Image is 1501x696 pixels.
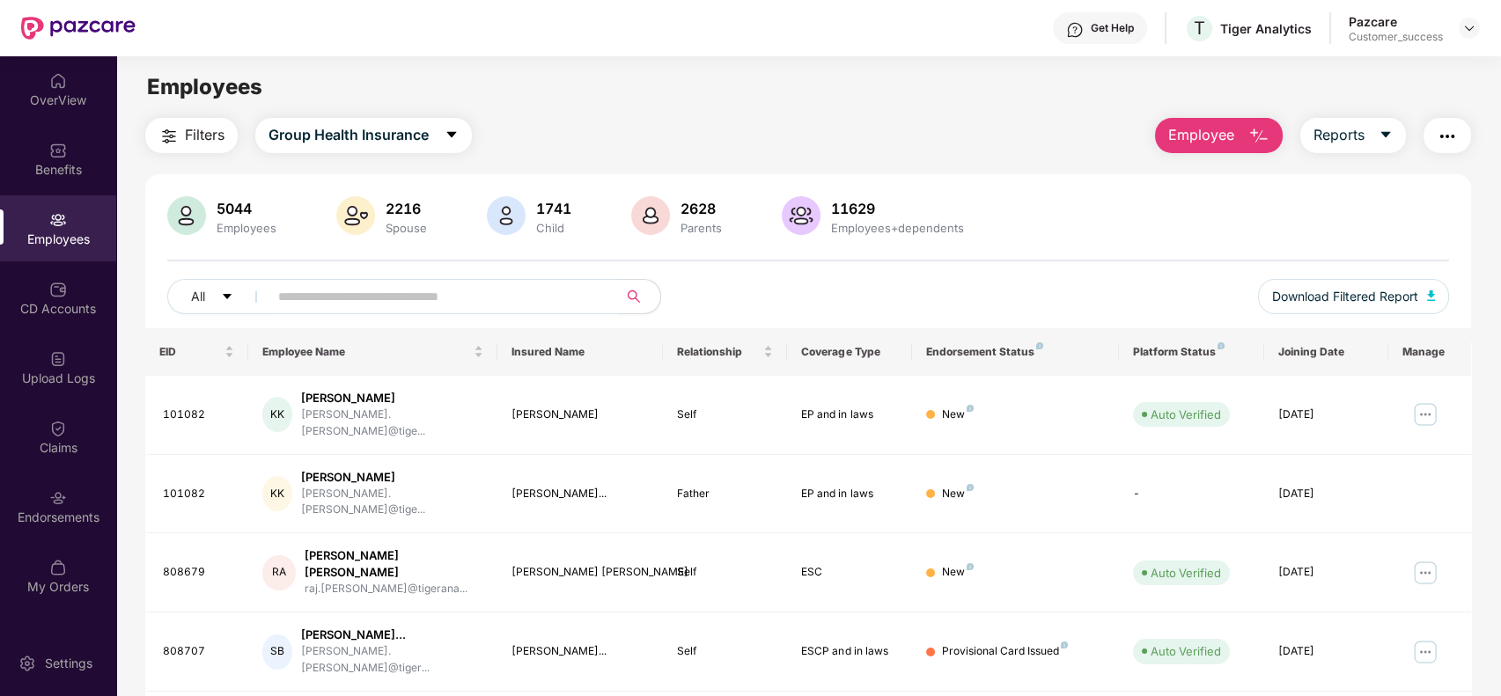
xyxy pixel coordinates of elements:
[801,407,897,423] div: EP and in laws
[147,74,262,99] span: Employees
[40,655,98,672] div: Settings
[1036,342,1043,349] img: svg+xml;base64,PHN2ZyB4bWxucz0iaHR0cDovL3d3dy53My5vcmcvMjAwMC9zdmciIHdpZHRoPSI4IiBoZWlnaHQ9IjgiIH...
[305,547,483,581] div: [PERSON_NAME] [PERSON_NAME]
[1388,328,1471,376] th: Manage
[49,281,67,298] img: svg+xml;base64,PHN2ZyBpZD0iQ0RfQWNjb3VudHMiIGRhdGEtbmFtZT0iQ0QgQWNjb3VudHMiIHhtbG5zPSJodHRwOi8vd3...
[942,643,1068,660] div: Provisional Card Issued
[801,564,897,581] div: ESC
[49,142,67,159] img: svg+xml;base64,PHN2ZyBpZD0iQmVuZWZpdHMiIHhtbG5zPSJodHRwOi8vd3d3LnczLm9yZy8yMDAwL3N2ZyIgd2lkdGg9Ij...
[301,390,482,407] div: [PERSON_NAME]
[1349,13,1443,30] div: Pazcare
[677,486,773,502] div: Father
[301,626,483,643] div: [PERSON_NAME]...
[262,555,295,590] div: RA
[1151,564,1221,582] div: Auto Verified
[213,221,280,235] div: Employees
[255,118,472,153] button: Group Health Insurancecaret-down
[301,407,482,440] div: [PERSON_NAME].[PERSON_NAME]@tige...
[1155,118,1283,153] button: Employee
[21,17,136,40] img: New Pazcare Logo
[787,328,911,376] th: Coverage Type
[677,564,773,581] div: Self
[49,350,67,368] img: svg+xml;base64,PHN2ZyBpZD0iVXBsb2FkX0xvZ3MiIGRhdGEtbmFtZT0iVXBsb2FkIExvZ3MiIHhtbG5zPSJodHRwOi8vd3...
[1151,642,1221,660] div: Auto Verified
[533,200,575,217] div: 1741
[336,196,375,235] img: svg+xml;base64,PHN2ZyB4bWxucz0iaHR0cDovL3d3dy53My5vcmcvMjAwMC9zdmciIHhtbG5zOnhsaW5rPSJodHRwOi8vd3...
[487,196,526,235] img: svg+xml;base64,PHN2ZyB4bWxucz0iaHR0cDovL3d3dy53My5vcmcvMjAwMC9zdmciIHhtbG5zOnhsaW5rPSJodHRwOi8vd3...
[631,196,670,235] img: svg+xml;base64,PHN2ZyB4bWxucz0iaHR0cDovL3d3dy53My5vcmcvMjAwMC9zdmciIHhtbG5zOnhsaW5rPSJodHRwOi8vd3...
[1194,18,1205,39] span: T
[677,345,760,359] span: Relationship
[382,221,430,235] div: Spouse
[1300,118,1406,153] button: Reportscaret-down
[262,476,292,511] div: KK
[1119,455,1264,534] td: -
[801,486,897,502] div: EP and in laws
[677,407,773,423] div: Self
[1278,486,1374,502] div: [DATE]
[1066,21,1084,39] img: svg+xml;base64,PHN2ZyBpZD0iSGVscC0zMngzMiIgeG1sbnM9Imh0dHA6Ly93d3cudzMub3JnLzIwMDAvc3ZnIiB3aWR0aD...
[942,407,974,423] div: New
[185,124,224,146] span: Filters
[159,345,222,359] span: EID
[167,279,275,314] button: Allcaret-down
[1278,564,1374,581] div: [DATE]
[967,563,974,570] img: svg+xml;base64,PHN2ZyB4bWxucz0iaHR0cDovL3d3dy53My5vcmcvMjAwMC9zdmciIHdpZHRoPSI4IiBoZWlnaHQ9IjgiIH...
[511,407,649,423] div: [PERSON_NAME]
[163,486,235,502] div: 101082
[663,328,787,376] th: Relationship
[167,196,206,235] img: svg+xml;base64,PHN2ZyB4bWxucz0iaHR0cDovL3d3dy53My5vcmcvMjAwMC9zdmciIHhtbG5zOnhsaW5rPSJodHRwOi8vd3...
[1411,559,1439,587] img: manageButton
[1151,406,1221,423] div: Auto Verified
[511,564,649,581] div: [PERSON_NAME] [PERSON_NAME]
[262,634,291,670] div: SB
[1411,638,1439,666] img: manageButton
[191,287,205,306] span: All
[49,628,67,646] img: svg+xml;base64,PHN2ZyBpZD0iVXBkYXRlZCIgeG1sbnM9Imh0dHA6Ly93d3cudzMub3JnLzIwMDAvc3ZnIiB3aWR0aD0iMj...
[221,290,233,304] span: caret-down
[497,328,663,376] th: Insured Name
[163,407,235,423] div: 101082
[382,200,430,217] div: 2216
[262,345,469,359] span: Employee Name
[1264,328,1388,376] th: Joining Date
[1313,124,1365,146] span: Reports
[163,564,235,581] div: 808679
[1272,287,1418,306] span: Download Filtered Report
[1218,342,1225,349] img: svg+xml;base64,PHN2ZyB4bWxucz0iaHR0cDovL3d3dy53My5vcmcvMjAwMC9zdmciIHdpZHRoPSI4IiBoZWlnaHQ9IjgiIH...
[1091,21,1134,35] div: Get Help
[828,221,968,235] div: Employees+dependents
[1168,124,1234,146] span: Employee
[1258,279,1450,314] button: Download Filtered Report
[1437,126,1458,147] img: svg+xml;base64,PHN2ZyB4bWxucz0iaHR0cDovL3d3dy53My5vcmcvMjAwMC9zdmciIHdpZHRoPSIyNCIgaGVpZ2h0PSIyNC...
[967,405,974,412] img: svg+xml;base64,PHN2ZyB4bWxucz0iaHR0cDovL3d3dy53My5vcmcvMjAwMC9zdmciIHdpZHRoPSI4IiBoZWlnaHQ9IjgiIH...
[1427,290,1436,301] img: svg+xml;base64,PHN2ZyB4bWxucz0iaHR0cDovL3d3dy53My5vcmcvMjAwMC9zdmciIHhtbG5zOnhsaW5rPSJodHRwOi8vd3...
[617,289,651,304] span: search
[511,486,649,502] div: [PERSON_NAME]...
[49,489,67,507] img: svg+xml;base64,PHN2ZyBpZD0iRW5kb3JzZW1lbnRzIiB4bWxucz0iaHR0cDovL3d3dy53My5vcmcvMjAwMC9zdmciIHdpZH...
[145,328,249,376] th: EID
[533,221,575,235] div: Child
[301,486,482,519] div: [PERSON_NAME].[PERSON_NAME]@tige...
[511,643,649,660] div: [PERSON_NAME]...
[445,128,459,143] span: caret-down
[49,559,67,576] img: svg+xml;base64,PHN2ZyBpZD0iTXlfT3JkZXJzIiBkYXRhLW5hbWU9Ik15IE9yZGVycyIgeG1sbnM9Imh0dHA6Ly93d3cudz...
[926,345,1105,359] div: Endorsement Status
[677,221,725,235] div: Parents
[1349,30,1443,44] div: Customer_success
[967,484,974,491] img: svg+xml;base64,PHN2ZyB4bWxucz0iaHR0cDovL3d3dy53My5vcmcvMjAwMC9zdmciIHdpZHRoPSI4IiBoZWlnaHQ9IjgiIH...
[18,655,36,672] img: svg+xml;base64,PHN2ZyBpZD0iU2V0dGluZy0yMHgyMCIgeG1sbnM9Imh0dHA6Ly93d3cudzMub3JnLzIwMDAvc3ZnIiB3aW...
[158,126,180,147] img: svg+xml;base64,PHN2ZyB4bWxucz0iaHR0cDovL3d3dy53My5vcmcvMjAwMC9zdmciIHdpZHRoPSIyNCIgaGVpZ2h0PSIyNC...
[163,643,235,660] div: 808707
[1278,643,1374,660] div: [DATE]
[301,643,483,677] div: [PERSON_NAME].[PERSON_NAME]@tiger...
[1379,128,1393,143] span: caret-down
[1220,20,1312,37] div: Tiger Analytics
[617,279,661,314] button: search
[49,211,67,229] img: svg+xml;base64,PHN2ZyBpZD0iRW1wbG95ZWVzIiB4bWxucz0iaHR0cDovL3d3dy53My5vcmcvMjAwMC9zdmciIHdpZHRoPS...
[677,200,725,217] div: 2628
[1411,400,1439,429] img: manageButton
[49,420,67,437] img: svg+xml;base64,PHN2ZyBpZD0iQ2xhaW0iIHhtbG5zPSJodHRwOi8vd3d3LnczLm9yZy8yMDAwL3N2ZyIgd2lkdGg9IjIwIi...
[782,196,820,235] img: svg+xml;base64,PHN2ZyB4bWxucz0iaHR0cDovL3d3dy53My5vcmcvMjAwMC9zdmciIHhtbG5zOnhsaW5rPSJodHRwOi8vd3...
[1248,126,1269,147] img: svg+xml;base64,PHN2ZyB4bWxucz0iaHR0cDovL3d3dy53My5vcmcvMjAwMC9zdmciIHhtbG5zOnhsaW5rPSJodHRwOi8vd3...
